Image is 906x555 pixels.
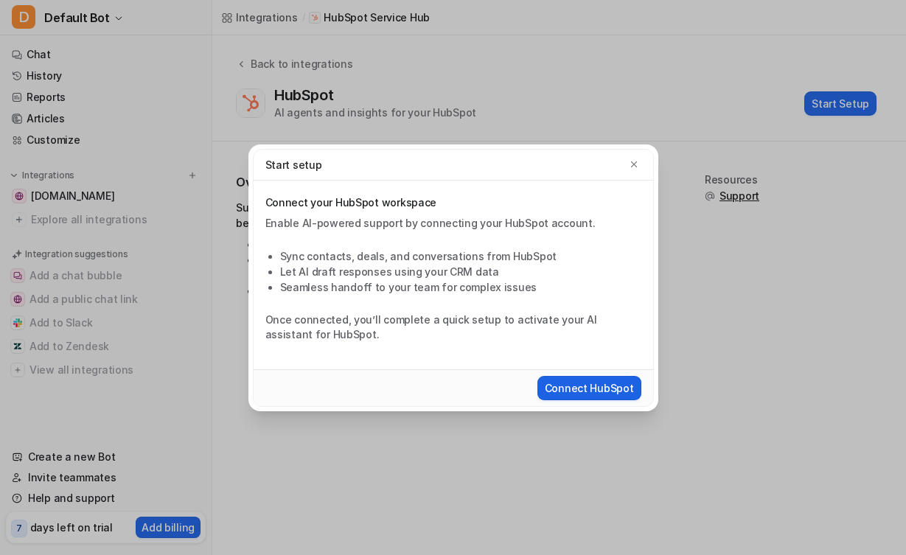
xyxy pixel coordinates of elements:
button: Connect HubSpot [537,376,641,400]
li: Sync contacts, deals, and conversations from HubSpot [280,248,641,264]
li: Let AI draft responses using your CRM data [280,264,641,279]
li: Seamless handoff to your team for complex issues [280,279,641,295]
p: Start setup [265,157,322,172]
div: Enable AI-powered support by connecting your HubSpot account. [265,216,641,231]
p: Connect your HubSpot workspace [265,195,641,210]
p: Once connected, you’ll complete a quick setup to activate your AI assistant for HubSpot. [265,313,641,342]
